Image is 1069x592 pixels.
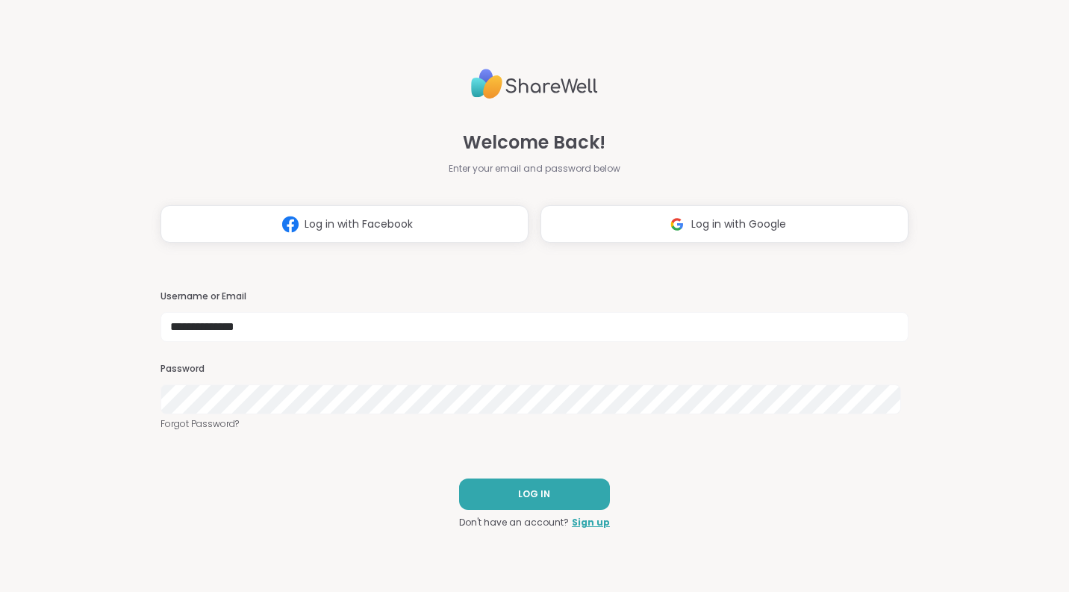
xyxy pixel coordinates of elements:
[691,216,786,232] span: Log in with Google
[459,516,569,529] span: Don't have an account?
[160,417,909,431] a: Forgot Password?
[471,63,598,105] img: ShareWell Logo
[518,487,550,501] span: LOG IN
[276,211,305,238] img: ShareWell Logomark
[160,205,529,243] button: Log in with Facebook
[160,290,909,303] h3: Username or Email
[663,211,691,238] img: ShareWell Logomark
[160,363,909,376] h3: Password
[305,216,413,232] span: Log in with Facebook
[463,129,605,156] span: Welcome Back!
[572,516,610,529] a: Sign up
[459,479,610,510] button: LOG IN
[540,205,909,243] button: Log in with Google
[449,162,620,175] span: Enter your email and password below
